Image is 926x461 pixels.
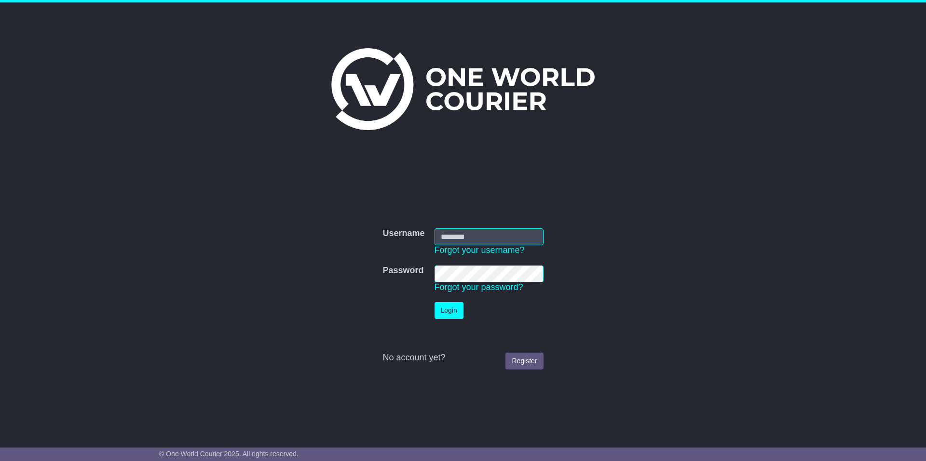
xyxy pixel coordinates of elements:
a: Forgot your username? [435,245,525,255]
a: Forgot your password? [435,282,523,292]
a: Register [505,353,543,369]
div: No account yet? [382,353,543,363]
label: Password [382,265,423,276]
span: © One World Courier 2025. All rights reserved. [159,450,299,458]
img: One World [331,48,595,130]
label: Username [382,228,424,239]
button: Login [435,302,463,319]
